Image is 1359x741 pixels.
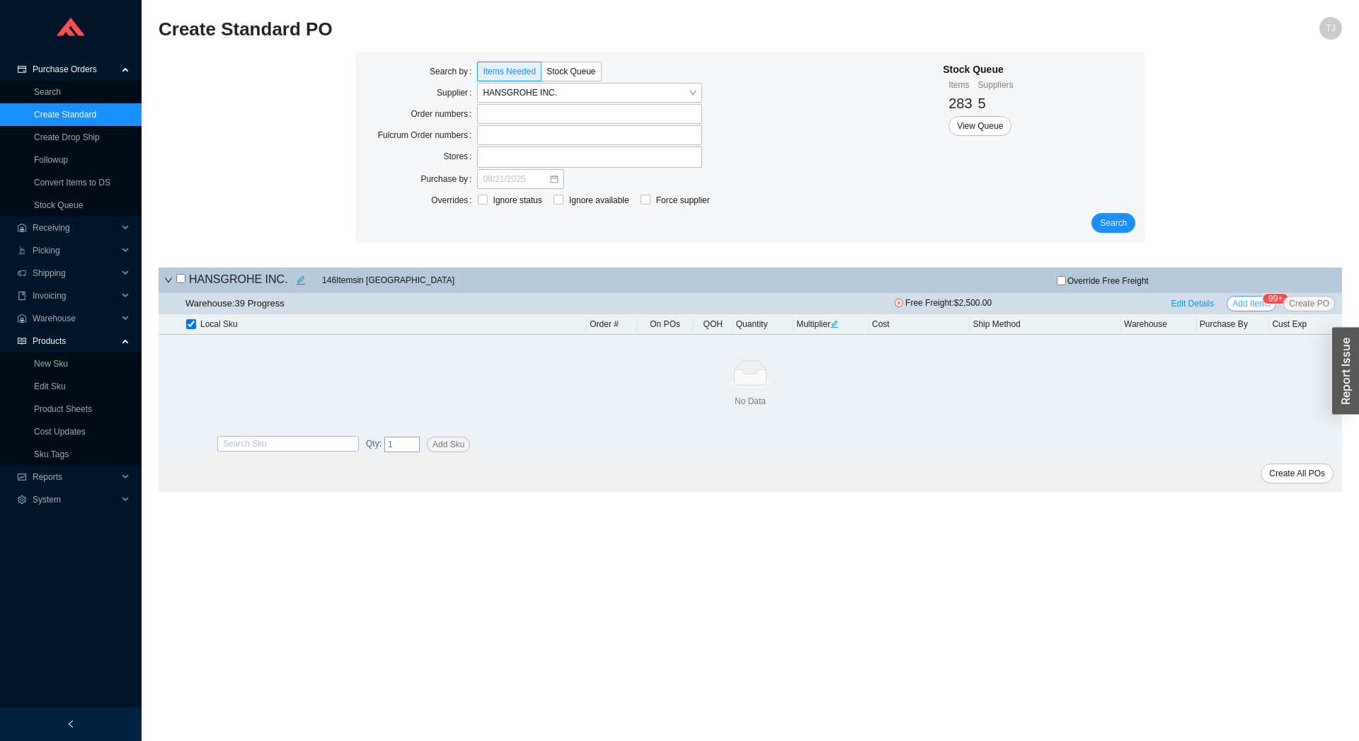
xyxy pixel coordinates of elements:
[33,488,117,511] span: System
[733,314,793,335] th: Quantity
[443,147,477,166] label: Stores
[430,62,477,81] label: Search by
[1100,216,1127,230] span: Search
[488,193,548,207] span: Ignore status
[650,193,716,207] span: Force supplier
[33,217,117,239] span: Receiving
[33,466,117,488] span: Reports
[587,314,637,335] th: Order #
[1171,297,1215,311] span: Edit Details
[943,62,1013,78] div: Stock Queue
[291,270,311,290] button: edit
[895,299,903,307] span: close-circle
[67,720,75,728] span: left
[978,78,1014,92] div: Suppliers
[948,78,972,92] div: Items
[869,314,970,335] th: Cost
[34,427,86,437] a: Cost Updates
[366,437,382,452] span: :
[693,314,733,335] th: QOH
[33,307,117,330] span: Warehouse
[17,65,27,74] span: credit-card
[1263,294,1288,304] sup: 146
[34,359,68,369] a: New Sku
[563,193,635,207] span: Ignore available
[1326,17,1335,40] span: TJ
[1091,213,1135,233] button: Search
[33,58,117,81] span: Purchase Orders
[164,276,173,285] span: down
[17,473,27,481] span: fund
[1121,314,1197,335] th: Warehouse
[292,275,310,285] span: edit
[1269,314,1342,335] th: Cust Exp
[366,439,379,449] span: Qty
[411,104,477,124] label: Order numbers
[1197,314,1270,335] th: Purchase By
[17,292,27,300] span: book
[17,337,27,345] span: read
[970,314,1121,335] th: Ship Method
[437,83,477,103] label: Supplier:
[34,110,96,120] a: Create Standard
[948,116,1011,136] button: View Queue
[1227,296,1276,311] button: Add Items
[34,200,83,210] a: Stock Queue
[420,169,477,189] label: Purchase by
[33,239,117,262] span: Picking
[948,96,972,111] span: 283
[34,132,100,142] a: Create Drop Ship
[483,84,696,102] span: HANSGROHE INC.
[17,495,27,504] span: setting
[954,298,992,308] span: $2,500.00
[34,155,68,165] a: Followup
[34,178,110,188] a: Convert Items to DS
[33,262,117,285] span: Shipping
[161,394,1339,408] div: No Data
[895,296,1008,311] span: Free Freight:
[483,67,536,76] span: Items Needed
[957,119,1003,133] span: View Queue
[1067,277,1149,285] span: Override Free Freight
[1269,466,1325,481] span: Create All POs
[1261,464,1334,483] button: Create All POs
[176,270,311,290] h4: HANSGROHE INC.
[34,404,92,414] a: Product Sheets
[34,449,69,459] a: Sku Tags
[546,67,595,76] span: Stock Queue
[431,190,477,210] label: Overrides
[796,317,866,331] div: Multiplier
[185,296,285,311] div: Warehouse: 39 Progress
[378,125,478,145] label: Fulcrum Order numbers
[200,317,238,331] span: Local Sku
[637,314,692,335] th: On POs
[322,273,454,287] span: 146 Item s in [GEOGRAPHIC_DATA]
[384,437,420,452] input: 1
[1166,296,1220,311] button: Edit Details
[33,330,117,352] span: Products
[34,87,61,97] a: Search
[33,285,117,307] span: Invoicing
[34,381,66,391] a: Edit Sku
[978,96,986,111] span: 5
[483,172,549,186] input: 08/21/2025
[830,320,839,328] span: edit
[1232,297,1271,311] span: Add Items
[427,437,470,452] button: Add Sku
[159,17,1046,42] h2: Create Standard PO
[1057,276,1066,285] input: Override Free Freight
